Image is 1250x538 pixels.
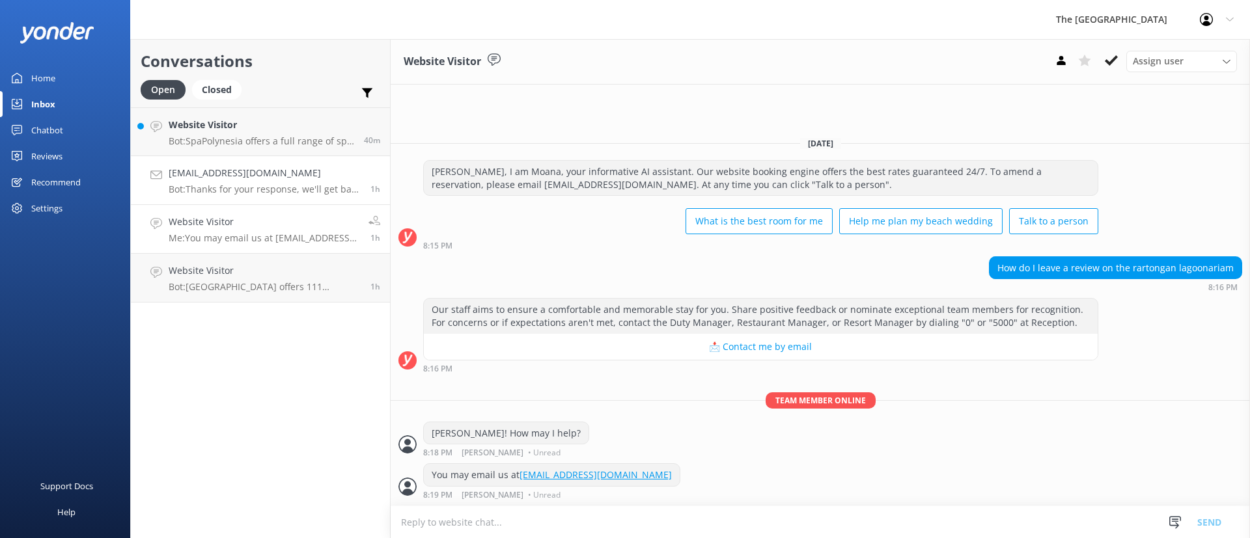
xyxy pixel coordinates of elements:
span: Sep 13 2025 08:16pm (UTC -10:00) Pacific/Honolulu [370,281,380,292]
div: [PERSON_NAME]! How may I help? [424,422,589,444]
div: Settings [31,195,62,221]
h4: Website Visitor [169,118,354,132]
div: How do I leave a review on the rartongan lagoonariam [990,257,1242,279]
div: Inbox [31,91,55,117]
div: Sep 13 2025 08:16pm (UTC -10:00) Pacific/Honolulu [423,364,1098,373]
a: [EMAIL_ADDRESS][DOMAIN_NAME]Bot:Thanks for your response, we'll get back to you as soon as we can... [131,156,390,205]
div: Sep 13 2025 08:15pm (UTC -10:00) Pacific/Honolulu [423,241,1098,250]
strong: 8:16 PM [1208,284,1238,291]
p: Bot: [GEOGRAPHIC_DATA] offers 111 accommodation options, while the [GEOGRAPHIC_DATA] - on the bea... [169,281,361,293]
a: Website VisitorBot:SpaPolynesia offers a full range of spa treatments. The spa is open [DATE] to ... [131,107,390,156]
button: What is the best room for me [686,208,833,234]
div: You may email us at [424,464,680,486]
h3: Website Visitor [404,53,481,70]
div: Assign User [1126,51,1237,72]
div: Sep 13 2025 08:16pm (UTC -10:00) Pacific/Honolulu [989,282,1242,291]
div: Open [141,80,186,100]
span: Team member online [766,392,876,409]
span: Sep 13 2025 08:19pm (UTC -10:00) Pacific/Honolulu [370,232,380,243]
div: Recommend [31,169,81,195]
strong: 8:15 PM [423,242,452,250]
div: Reviews [31,143,62,169]
strong: 8:18 PM [423,449,452,457]
p: Bot: Thanks for your response, we'll get back to you as soon as we can during opening hours. [169,183,361,195]
h4: Website Visitor [169,263,361,278]
a: Website VisitorBot:[GEOGRAPHIC_DATA] offers 111 accommodation options, while the [GEOGRAPHIC_DATA... [131,254,390,303]
button: 📩 Contact me by email [424,334,1098,360]
span: • Unread [528,491,561,499]
div: Closed [192,80,242,100]
div: Home [31,65,55,91]
a: Closed [192,82,248,96]
a: Website VisitorMe:You may email us at [EMAIL_ADDRESS][DOMAIN_NAME]1h [131,205,390,254]
div: Help [57,499,76,525]
span: [PERSON_NAME] [462,491,523,499]
h4: [EMAIL_ADDRESS][DOMAIN_NAME] [169,166,361,180]
img: yonder-white-logo.png [20,22,94,44]
div: Our staff aims to ensure a comfortable and memorable stay for you. Share positive feedback or nom... [424,299,1098,333]
a: [EMAIL_ADDRESS][DOMAIN_NAME] [520,468,672,481]
button: Help me plan my beach wedding [839,208,1003,234]
span: [DATE] [800,138,841,149]
div: Chatbot [31,117,63,143]
strong: 8:16 PM [423,365,452,373]
div: Sep 13 2025 08:18pm (UTC -10:00) Pacific/Honolulu [423,448,589,457]
div: Sep 13 2025 08:19pm (UTC -10:00) Pacific/Honolulu [423,490,680,499]
span: [PERSON_NAME] [462,449,523,457]
div: Support Docs [40,473,93,499]
p: Me: You may email us at [EMAIL_ADDRESS][DOMAIN_NAME] [169,232,359,244]
span: • Unread [528,449,561,457]
span: Assign user [1133,54,1184,68]
h2: Conversations [141,49,380,74]
span: Sep 13 2025 08:57pm (UTC -10:00) Pacific/Honolulu [364,135,380,146]
p: Bot: SpaPolynesia offers a full range of spa treatments. The spa is open [DATE] to [DATE] from 9a... [169,135,354,147]
span: Sep 13 2025 08:26pm (UTC -10:00) Pacific/Honolulu [370,183,380,195]
strong: 8:19 PM [423,491,452,499]
h4: Website Visitor [169,215,359,229]
button: Talk to a person [1009,208,1098,234]
a: Open [141,82,192,96]
div: [PERSON_NAME], I am Moana, your informative AI assistant. Our website booking engine offers the b... [424,161,1098,195]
